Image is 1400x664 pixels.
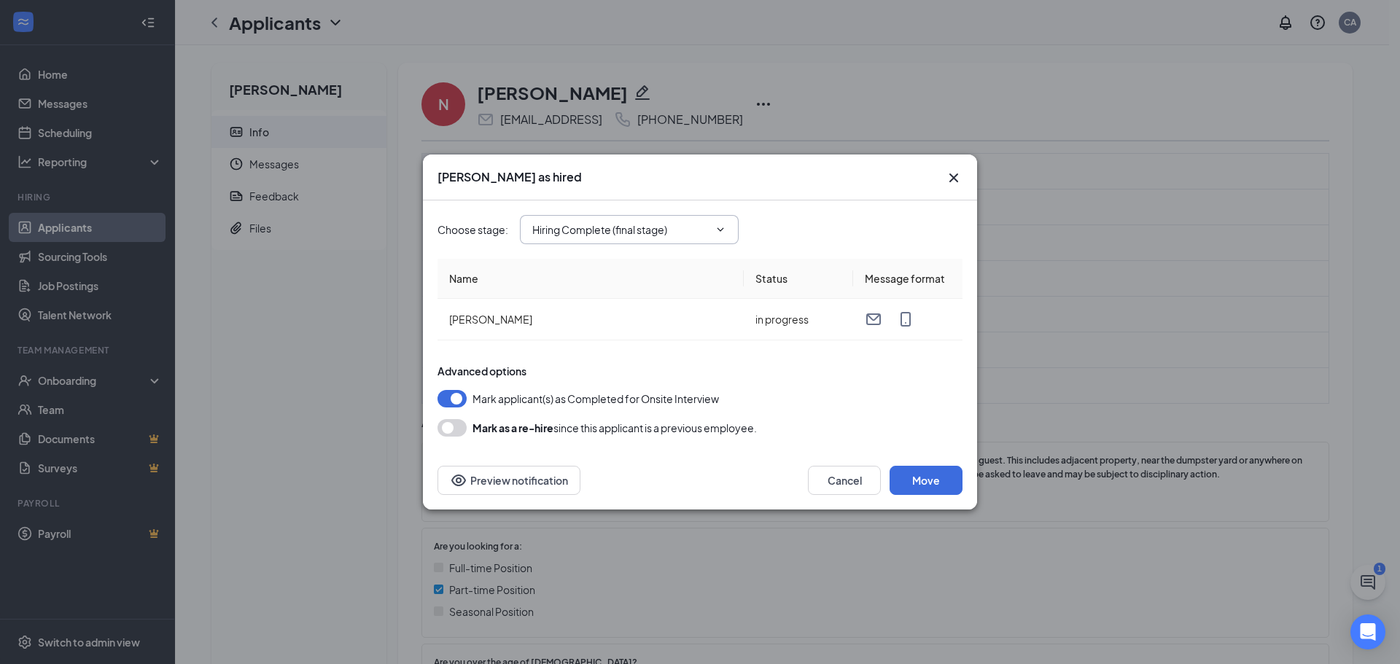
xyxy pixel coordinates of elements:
[1350,614,1385,649] div: Open Intercom Messenger
[437,466,580,495] button: Preview notificationEye
[437,364,962,378] div: Advanced options
[437,259,744,299] th: Name
[449,313,532,326] span: [PERSON_NAME]
[437,222,508,238] span: Choose stage :
[808,466,881,495] button: Cancel
[715,224,726,235] svg: ChevronDown
[472,421,553,434] b: Mark as a re-hire
[450,472,467,489] svg: Eye
[437,169,582,185] h3: [PERSON_NAME] as hired
[744,299,853,340] td: in progress
[472,390,719,407] span: Mark applicant(s) as Completed for Onsite Interview
[865,310,882,328] svg: Email
[890,466,962,495] button: Move
[945,169,962,187] svg: Cross
[945,169,962,187] button: Close
[472,419,757,437] div: since this applicant is a previous employee.
[744,259,853,299] th: Status
[897,310,914,328] svg: MobileSms
[853,259,962,299] th: Message format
